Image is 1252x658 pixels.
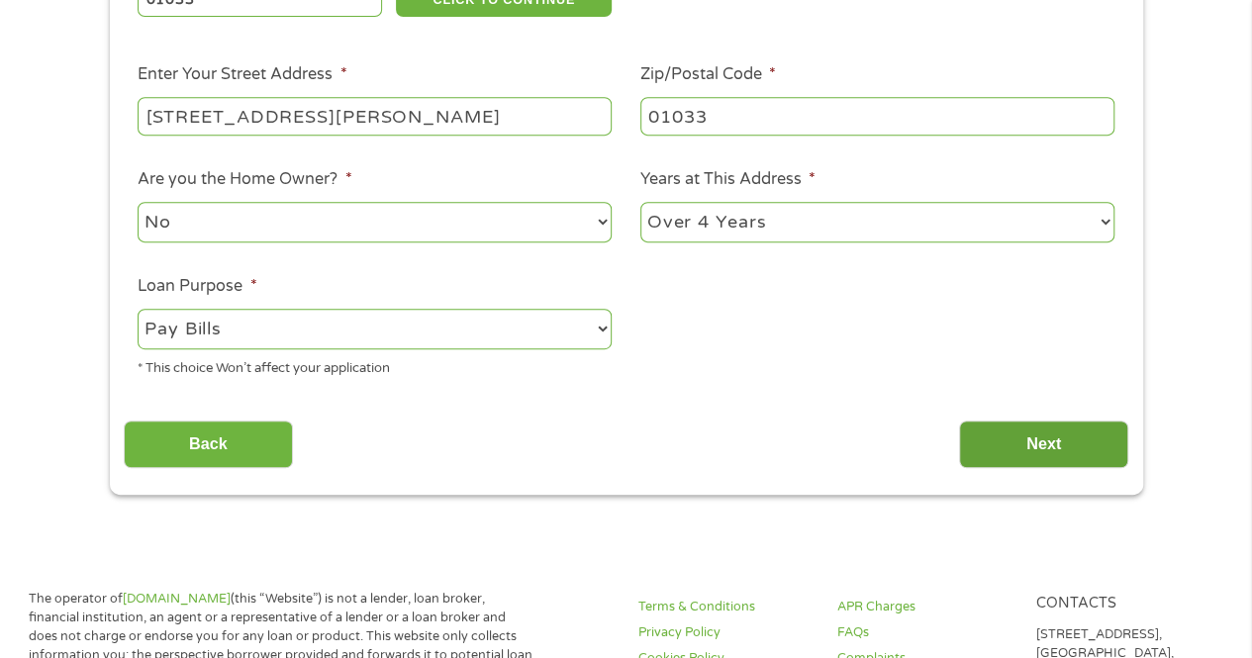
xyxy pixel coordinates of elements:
label: Loan Purpose [138,276,256,297]
h4: Contacts [1036,595,1211,613]
input: Back [124,421,293,469]
label: Years at This Address [640,169,816,190]
label: Are you the Home Owner? [138,169,351,190]
a: [DOMAIN_NAME] [123,591,231,607]
a: FAQs [837,623,1012,642]
a: APR Charges [837,598,1012,616]
div: * This choice Won’t affect your application [138,352,612,379]
label: Enter Your Street Address [138,64,346,85]
input: 1 Main Street [138,97,612,135]
a: Terms & Conditions [638,598,814,616]
a: Privacy Policy [638,623,814,642]
input: Next [959,421,1128,469]
label: Zip/Postal Code [640,64,776,85]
